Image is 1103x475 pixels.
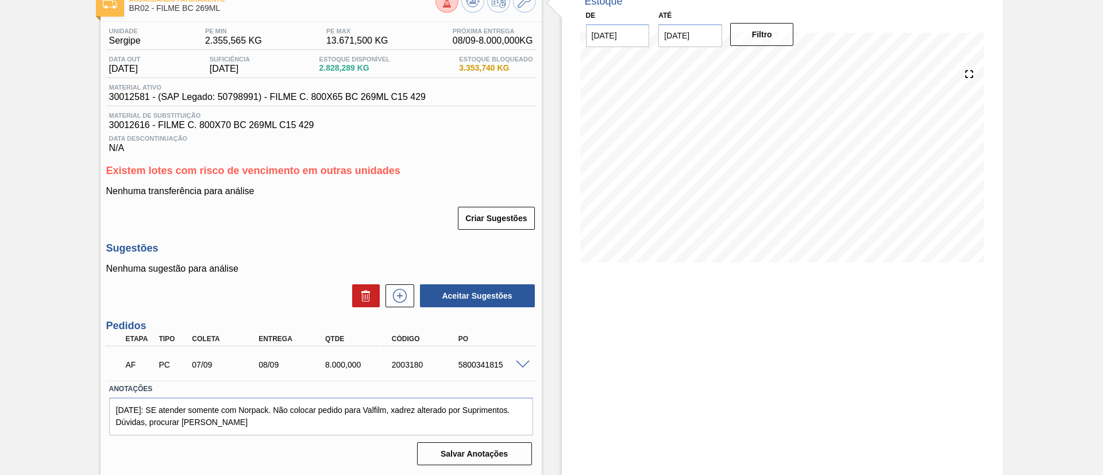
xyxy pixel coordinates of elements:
[109,381,533,397] label: Anotações
[319,56,390,63] span: Estoque Disponível
[326,36,388,46] span: 13.671,500 KG
[456,360,530,369] div: 5800341815
[459,64,533,72] span: 3.353,740 KG
[106,320,536,332] h3: Pedidos
[322,360,397,369] div: 8.000,000
[658,11,672,20] label: Até
[189,335,264,343] div: Coleta
[389,335,464,343] div: Código
[380,284,414,307] div: Nova sugestão
[109,120,533,130] span: 30012616 - FILME C. 800X70 BC 269ML C15 429
[109,135,533,142] span: Data Descontinuação
[109,84,426,91] span: Material ativo
[106,186,536,196] p: Nenhuma transferência para análise
[123,335,157,343] div: Etapa
[109,56,141,63] span: Data out
[458,207,534,230] button: Criar Sugestões
[658,24,722,47] input: dd/mm/yyyy
[109,28,141,34] span: Unidade
[322,335,397,343] div: Qtde
[106,130,536,153] div: N/A
[189,360,264,369] div: 07/09/2025
[210,56,250,63] span: Suficiência
[453,36,533,46] span: 08/09 - 8.000,000 KG
[106,242,536,254] h3: Sugestões
[459,56,533,63] span: Estoque Bloqueado
[109,112,533,119] span: Material de Substituição
[123,352,157,377] div: Aguardando Faturamento
[210,64,250,74] span: [DATE]
[205,28,262,34] span: PE MIN
[109,36,141,46] span: Sergipe
[456,335,530,343] div: PO
[730,23,794,46] button: Filtro
[586,11,596,20] label: De
[459,206,535,231] div: Criar Sugestões
[346,284,380,307] div: Excluir Sugestões
[129,4,435,13] span: BR02 - FILME BC 269ML
[256,335,330,343] div: Entrega
[126,360,155,369] p: AF
[109,64,141,74] span: [DATE]
[205,36,262,46] span: 2.355,565 KG
[586,24,650,47] input: dd/mm/yyyy
[417,442,532,465] button: Salvar Anotações
[453,28,533,34] span: Próxima Entrega
[156,360,190,369] div: Pedido de Compra
[109,92,426,102] span: 30012581 - (SAP Legado: 50798991) - FILME C. 800X65 BC 269ML C15 429
[389,360,464,369] div: 2003180
[256,360,330,369] div: 08/09/2025
[106,165,400,176] span: Existem lotes com risco de vencimento em outras unidades
[326,28,388,34] span: PE MAX
[319,64,390,72] span: 2.828,289 KG
[414,283,536,308] div: Aceitar Sugestões
[109,397,533,435] textarea: [DATE]: SE atender somente com Norpack. Não colocar pedido para Valfilm, xadrez alterado por Supr...
[420,284,535,307] button: Aceitar Sugestões
[106,264,536,274] p: Nenhuma sugestão para análise
[156,335,190,343] div: Tipo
